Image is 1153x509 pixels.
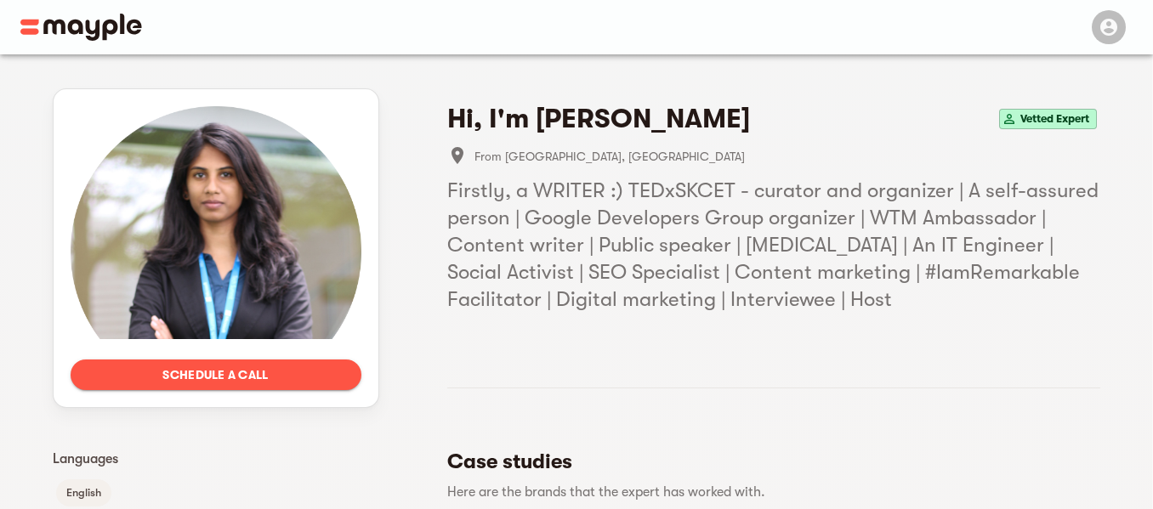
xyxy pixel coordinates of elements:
[447,102,750,136] h4: Hi, I'm [PERSON_NAME]
[474,146,1100,167] span: From [GEOGRAPHIC_DATA], [GEOGRAPHIC_DATA]
[20,14,142,41] img: Main logo
[447,448,1087,475] h5: Case studies
[56,483,111,503] span: English
[53,449,379,469] p: Languages
[84,365,348,385] span: Schedule a call
[447,177,1100,313] h5: Firstly, a WRITER :) TEDxSKCET - curator and organizer | A self-assured person | Google Developer...
[71,359,361,390] button: Schedule a call
[1082,19,1133,32] span: Menu
[447,482,1087,502] p: Here are the brands that the expert has worked with.
[1014,109,1096,129] span: Vetted Expert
